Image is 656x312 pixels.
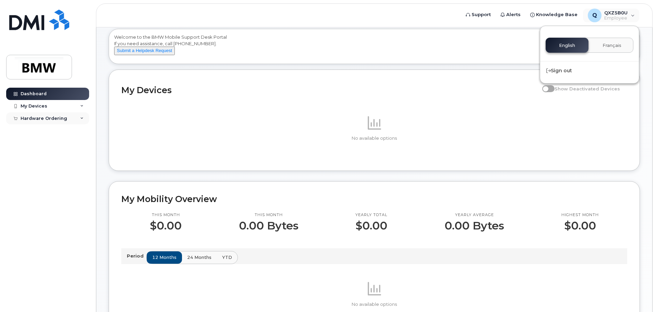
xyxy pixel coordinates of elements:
[445,212,504,218] p: Yearly average
[355,212,387,218] p: Yearly total
[187,254,211,261] span: 24 months
[150,220,182,232] p: $0.00
[592,11,597,20] span: Q
[604,10,628,15] span: QXZ5B0U
[506,11,521,18] span: Alerts
[583,9,640,22] div: QXZ5B0U
[150,212,182,218] p: This month
[525,8,582,22] a: Knowledge Base
[114,48,175,53] a: Submit a Helpdesk Request
[114,47,175,55] button: Submit a Helpdesk Request
[540,64,639,77] div: Sign out
[561,220,599,232] p: $0.00
[114,34,634,61] div: Welcome to the BMW Mobile Support Desk Portal If you need assistance, call [PHONE_NUMBER].
[472,11,491,18] span: Support
[603,43,621,48] span: Français
[239,220,299,232] p: 0.00 Bytes
[626,282,651,307] iframe: Messenger Launcher
[496,8,525,22] a: Alerts
[121,194,627,204] h2: My Mobility Overview
[604,15,628,21] span: Employee
[127,253,146,259] p: Period
[445,220,504,232] p: 0.00 Bytes
[222,254,232,261] span: YTD
[461,8,496,22] a: Support
[561,212,599,218] p: Highest month
[239,212,299,218] p: This month
[121,135,627,141] p: No available options
[121,85,539,95] h2: My Devices
[355,220,387,232] p: $0.00
[542,82,548,88] input: Show Deactivated Devices
[121,301,627,308] p: No available options
[555,86,620,91] span: Show Deactivated Devices
[536,11,578,18] span: Knowledge Base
